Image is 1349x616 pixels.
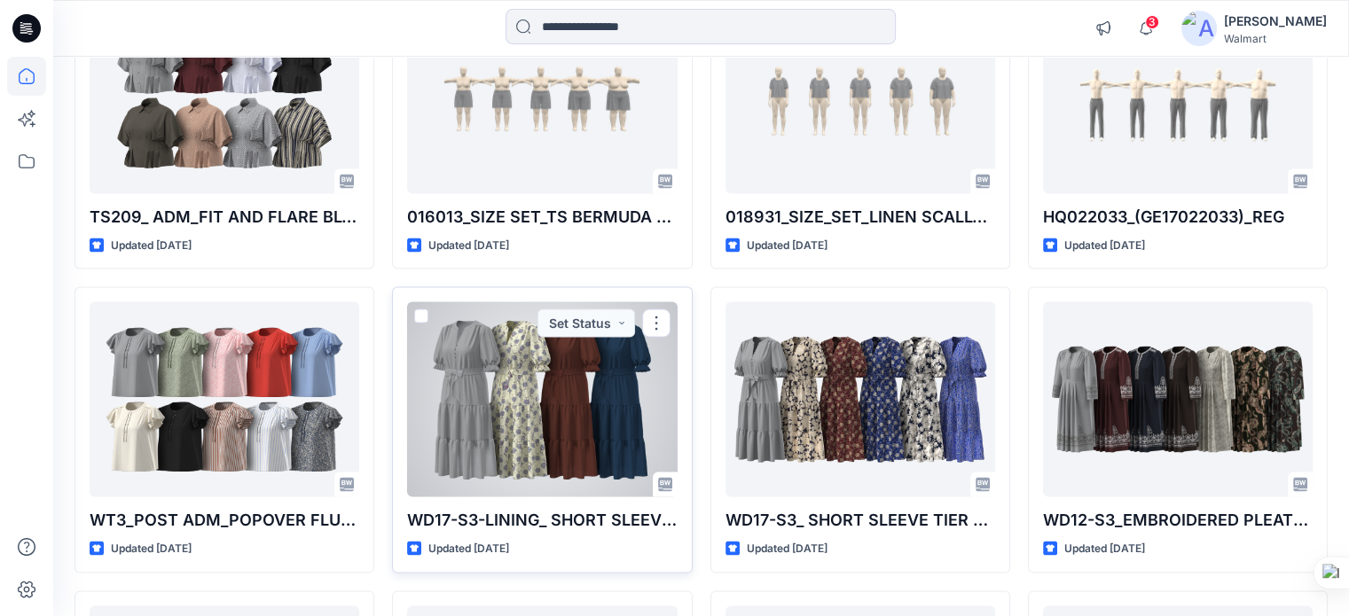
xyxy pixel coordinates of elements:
p: Updated [DATE] [1064,237,1145,255]
a: WD12-S3_EMBROIDERED PLEATED MIDI DRESS [1043,302,1313,497]
div: [PERSON_NAME] [1224,11,1327,32]
p: 016013_SIZE SET_TS BERMUDA SHORT (REFINED LINEN SHORT) [407,205,677,230]
div: Walmart [1224,32,1327,45]
p: WD12-S3_EMBROIDERED PLEATED MIDI DRESS [1043,508,1313,533]
a: WT3_POST ADM_POPOVER FLUTTER TOP [90,302,359,497]
p: Updated [DATE] [111,540,192,558]
p: Updated [DATE] [1064,540,1145,558]
p: WD17-S3_ SHORT SLEEVE TIER HEM MIDI DRESS [725,508,995,533]
p: Updated [DATE] [747,540,827,558]
img: avatar [1181,11,1217,46]
a: WD17-S3_ SHORT SLEEVE TIER HEM MIDI DRESS [725,302,995,497]
p: WT3_POST ADM_POPOVER FLUTTER TOP [90,508,359,533]
a: WD17-S3-LINING_ SHORT SLEEVE TIER HEM MIDI DRESS [407,302,677,497]
p: WD17-S3-LINING_ SHORT SLEEVE TIER HEM MIDI DRESS [407,508,677,533]
p: TS209_ ADM_FIT AND FLARE BLOUSE [90,205,359,230]
p: Updated [DATE] [428,540,509,558]
span: 3 [1145,15,1159,29]
p: Updated [DATE] [428,237,509,255]
p: Updated [DATE] [747,237,827,255]
p: HQ022033_(GE17022033)_REG [1043,205,1313,230]
p: Updated [DATE] [111,237,192,255]
p: 018931_SIZE_SET_LINEN SCALLOP TOP [725,205,995,230]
